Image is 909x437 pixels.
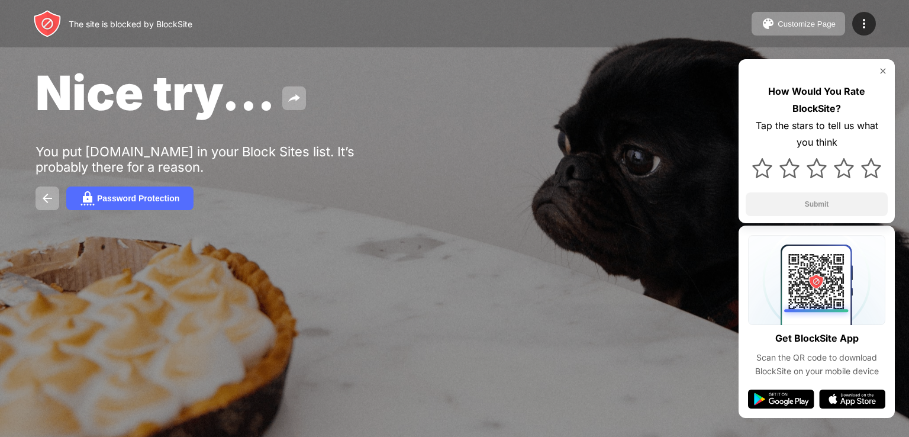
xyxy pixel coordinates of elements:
[819,390,885,409] img: app-store.svg
[746,117,888,152] div: Tap the stars to tell us what you think
[834,158,854,178] img: star.svg
[746,83,888,117] div: How Would You Rate BlockSite?
[778,20,836,28] div: Customize Page
[69,19,192,29] div: The site is blocked by BlockSite
[66,187,194,210] button: Password Protection
[287,91,301,105] img: share.svg
[861,158,881,178] img: star.svg
[752,158,772,178] img: star.svg
[779,158,800,178] img: star.svg
[33,9,62,38] img: header-logo.svg
[807,158,827,178] img: star.svg
[748,351,885,378] div: Scan the QR code to download BlockSite on your mobile device
[746,192,888,216] button: Submit
[40,191,54,205] img: back.svg
[97,194,179,203] div: Password Protection
[752,12,845,36] button: Customize Page
[775,330,859,347] div: Get BlockSite App
[36,64,275,121] span: Nice try...
[878,66,888,76] img: rate-us-close.svg
[748,390,814,409] img: google-play.svg
[748,235,885,325] img: qrcode.svg
[857,17,871,31] img: menu-icon.svg
[761,17,775,31] img: pallet.svg
[80,191,95,205] img: password.svg
[36,144,401,175] div: You put [DOMAIN_NAME] in your Block Sites list. It’s probably there for a reason.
